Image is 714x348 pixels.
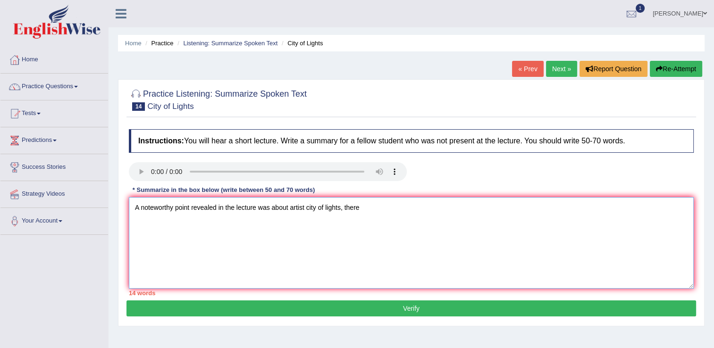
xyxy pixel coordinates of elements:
div: * Summarize in the box below (write between 50 and 70 words) [129,186,319,195]
h4: You will hear a short lecture. Write a summary for a fellow student who was not present at the le... [129,129,694,153]
div: 14 words [129,289,694,298]
span: 1 [636,4,645,13]
a: Predictions [0,127,108,151]
a: Next » [546,61,577,77]
span: 14 [132,102,145,111]
a: Tests [0,100,108,124]
a: Listening: Summarize Spoken Text [183,40,277,47]
a: Home [125,40,142,47]
button: Verify [126,300,696,316]
button: Report Question [580,61,647,77]
small: City of Lights [147,102,193,111]
li: City of Lights [279,39,323,48]
button: Re-Attempt [650,61,702,77]
li: Practice [143,39,173,48]
a: « Prev [512,61,543,77]
a: Home [0,47,108,70]
b: Instructions: [138,137,184,145]
a: Strategy Videos [0,181,108,205]
a: Success Stories [0,154,108,178]
h2: Practice Listening: Summarize Spoken Text [129,87,307,111]
a: Your Account [0,208,108,232]
a: Practice Questions [0,74,108,97]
